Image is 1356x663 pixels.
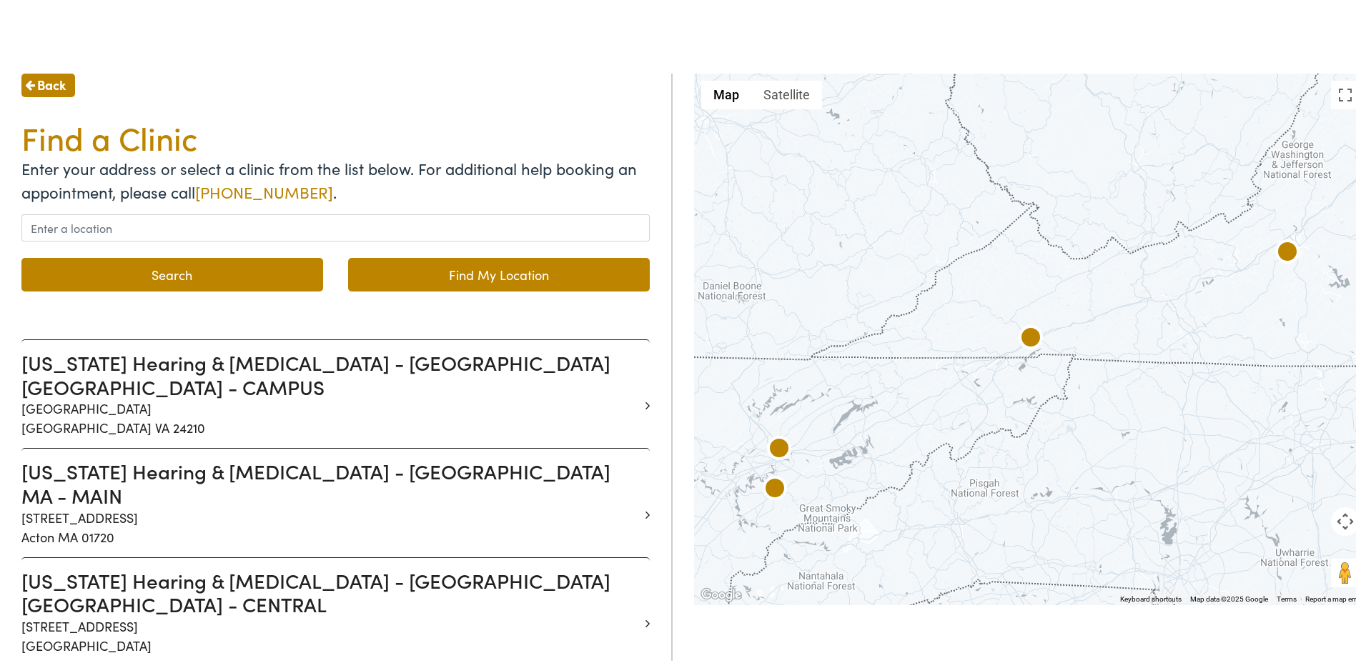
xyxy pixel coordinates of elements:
[1190,592,1268,600] span: Map data ©2025 Google
[21,566,639,652] a: [US_STATE] Hearing & [MEDICAL_DATA] - [GEOGRAPHIC_DATA] [GEOGRAPHIC_DATA] - CENTRAL [STREET_ADDRE...
[37,72,66,91] span: Back
[21,566,639,614] h3: [US_STATE] Hearing & [MEDICAL_DATA] - [GEOGRAPHIC_DATA] [GEOGRAPHIC_DATA] - CENTRAL
[195,178,333,200] a: [PHONE_NUMBER]
[21,154,650,201] p: Enter your address or select a clinic from the list below. For additional help booking an appoint...
[1277,592,1297,600] a: Terms (opens in new tab)
[698,583,745,602] img: Google
[21,348,639,434] a: [US_STATE] Hearing & [MEDICAL_DATA] - [GEOGRAPHIC_DATA] [GEOGRAPHIC_DATA] - CAMPUS [GEOGRAPHIC_DA...
[21,255,323,289] button: Search
[21,396,639,434] p: [GEOGRAPHIC_DATA] [GEOGRAPHIC_DATA] VA 24210
[348,255,650,289] a: Find My Location
[21,211,650,239] input: Enter a location
[21,614,639,652] p: [STREET_ADDRESS] [GEOGRAPHIC_DATA]
[701,78,751,106] button: Show street map
[698,583,745,602] a: Open this area in Google Maps (opens a new window)
[21,348,639,396] h3: [US_STATE] Hearing & [MEDICAL_DATA] - [GEOGRAPHIC_DATA] [GEOGRAPHIC_DATA] - CAMPUS
[21,505,639,544] p: [STREET_ADDRESS] Acton MA 01720
[21,116,650,154] h1: Find a Clinic
[21,457,639,504] h3: [US_STATE] Hearing & [MEDICAL_DATA] - [GEOGRAPHIC_DATA] MA - MAIN
[1120,592,1182,602] button: Keyboard shortcuts
[21,457,639,543] a: [US_STATE] Hearing & [MEDICAL_DATA] - [GEOGRAPHIC_DATA] MA - MAIN [STREET_ADDRESS]Acton MA 01720
[21,71,75,94] a: Back
[751,78,822,106] button: Show satellite imagery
